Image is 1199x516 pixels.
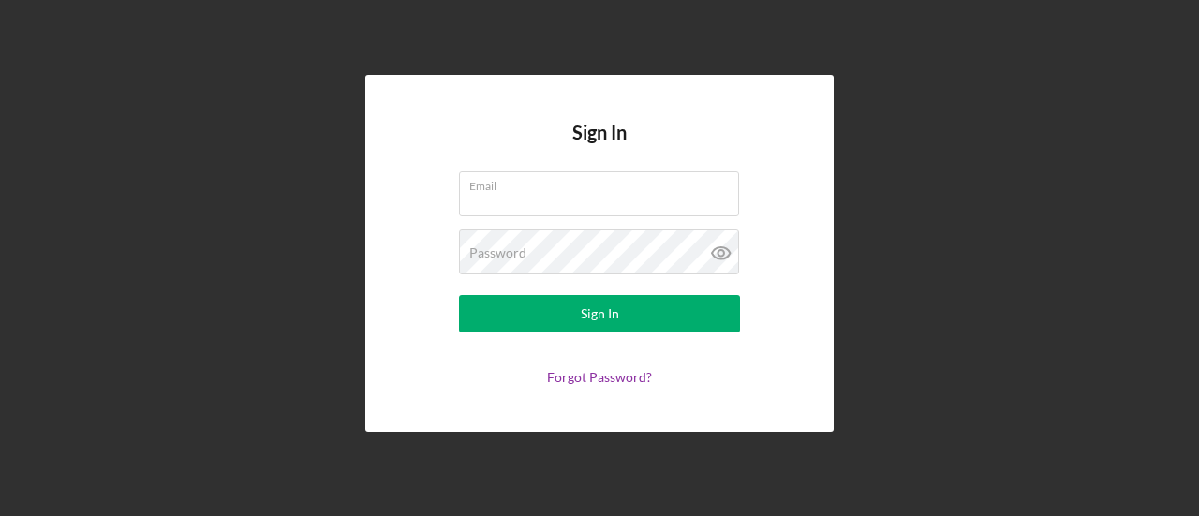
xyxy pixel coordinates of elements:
h4: Sign In [572,122,627,171]
a: Forgot Password? [547,369,652,385]
label: Email [469,172,739,193]
label: Password [469,245,526,260]
div: Sign In [581,295,619,332]
button: Sign In [459,295,740,332]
